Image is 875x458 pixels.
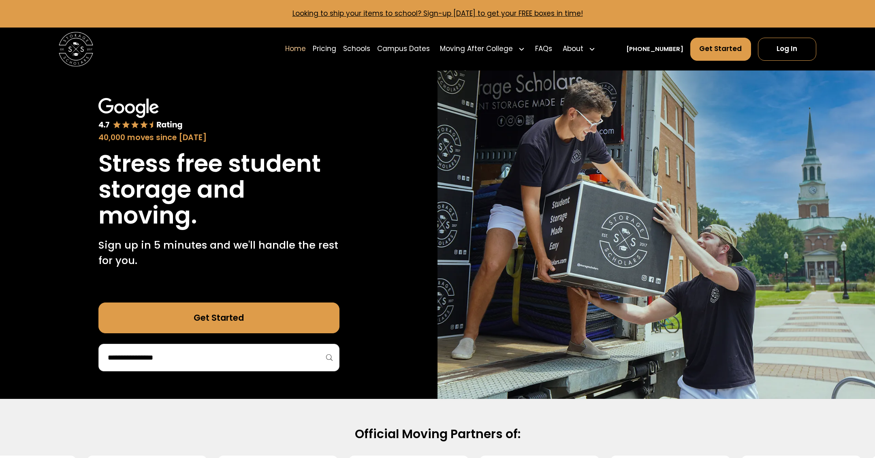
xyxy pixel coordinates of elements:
a: FAQs [535,37,552,61]
img: Google 4.7 star rating [98,98,183,130]
a: Home [285,37,306,61]
p: Sign up in 5 minutes and we'll handle the rest for you. [98,237,339,268]
a: home [59,32,93,66]
a: Get Started [690,38,751,61]
div: 40,000 moves since [DATE] [98,132,339,144]
div: About [563,44,583,54]
a: Campus Dates [377,37,430,61]
a: Get Started [98,302,339,333]
h2: Official Moving Partners of: [162,426,713,442]
img: Storage Scholars main logo [59,32,93,66]
div: Moving After College [440,44,513,54]
a: Looking to ship your items to school? Sign-up [DATE] to get your FREE boxes in time! [292,9,583,18]
a: Log In [758,38,817,61]
a: Schools [343,37,370,61]
div: Moving After College [437,37,529,61]
a: Pricing [313,37,336,61]
div: About [559,37,599,61]
a: [PHONE_NUMBER] [626,45,683,53]
h1: Stress free student storage and moving. [98,151,339,229]
img: Storage Scholars makes moving and storage easy. [437,70,875,398]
